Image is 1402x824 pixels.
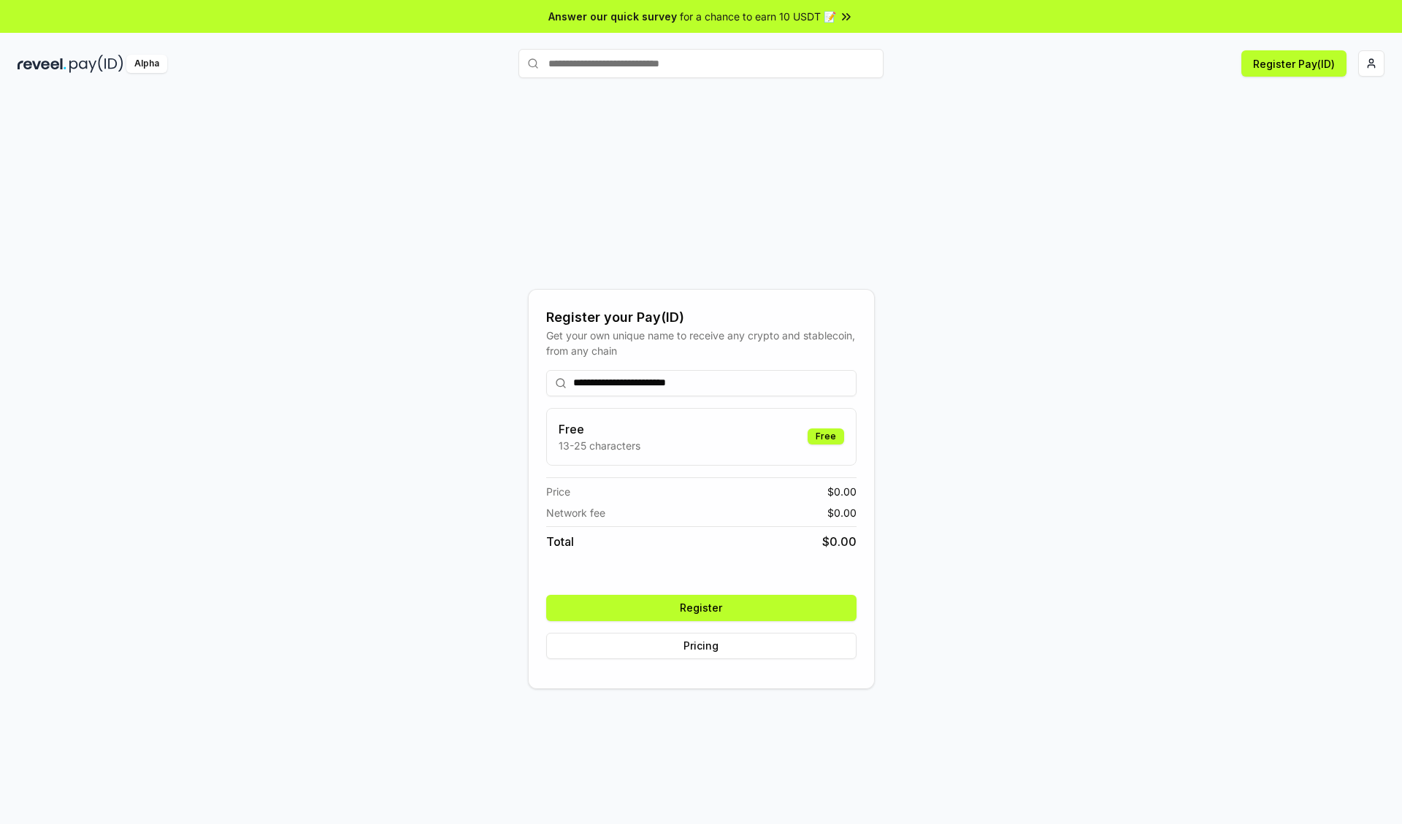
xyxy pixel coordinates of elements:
[546,595,857,621] button: Register
[559,438,640,453] p: 13-25 characters
[680,9,836,24] span: for a chance to earn 10 USDT 📝
[808,428,844,444] div: Free
[546,633,857,659] button: Pricing
[69,55,123,73] img: pay_id
[822,533,857,550] span: $ 0.00
[546,533,574,550] span: Total
[1241,50,1347,77] button: Register Pay(ID)
[827,505,857,520] span: $ 0.00
[126,55,167,73] div: Alpha
[548,9,677,24] span: Answer our quick survey
[546,307,857,328] div: Register your Pay(ID)
[559,420,640,438] h3: Free
[18,55,66,73] img: reveel_dark
[827,484,857,499] span: $ 0.00
[546,484,570,499] span: Price
[546,505,605,520] span: Network fee
[546,328,857,358] div: Get your own unique name to receive any crypto and stablecoin, from any chain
